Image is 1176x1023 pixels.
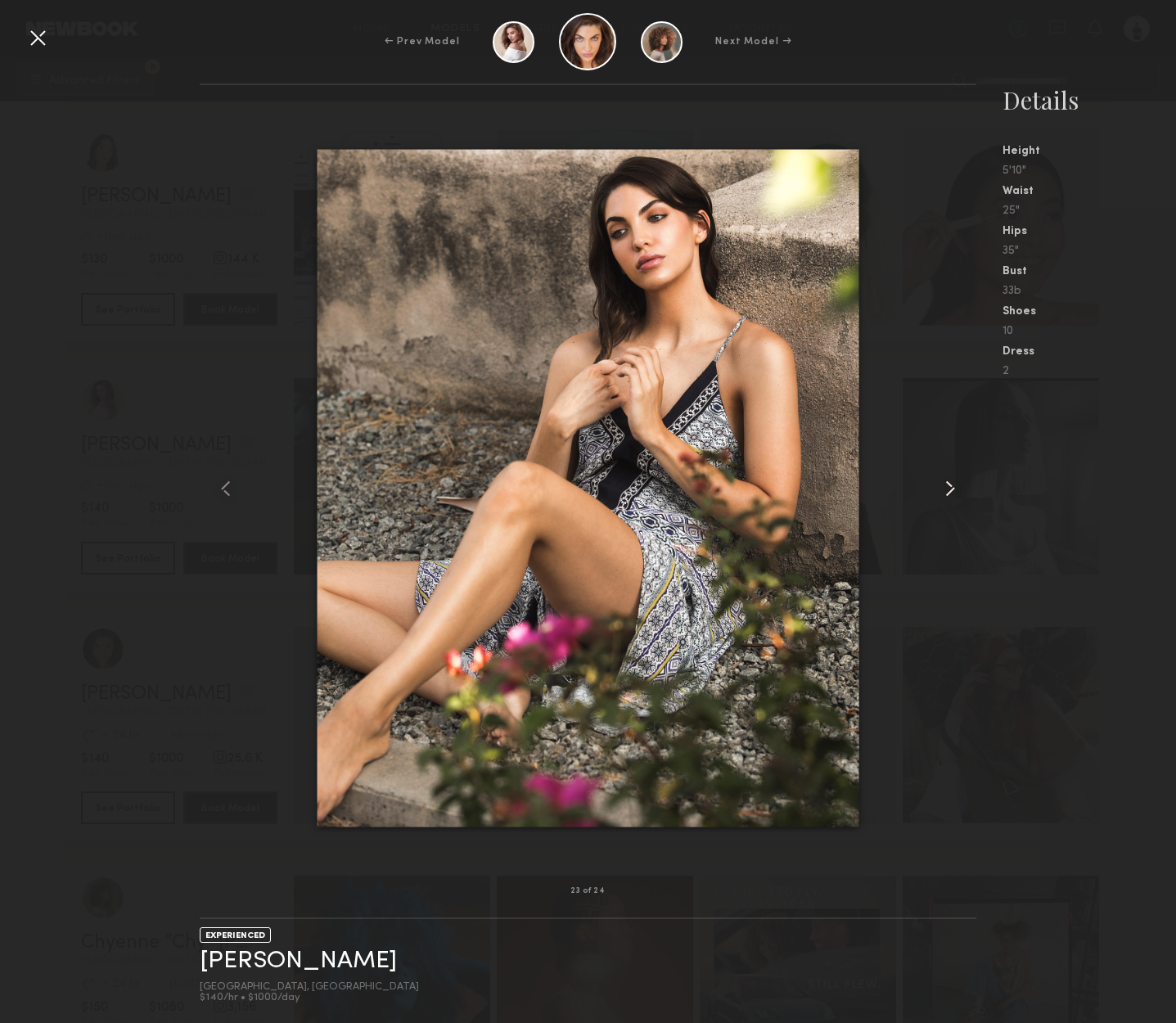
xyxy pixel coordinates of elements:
[1003,366,1176,377] div: 2
[385,34,460,49] div: ← Prev Model
[1003,146,1176,157] div: Height
[1003,266,1176,277] div: Bust
[1003,286,1176,297] div: 33b
[1003,326,1176,337] div: 10
[1003,205,1176,217] div: 25"
[1003,165,1176,177] div: 5'10"
[200,993,419,1003] div: $140/hr • $1000/day
[200,949,397,974] a: [PERSON_NAME]
[1003,226,1176,237] div: Hips
[1003,83,1176,116] div: Details
[570,887,606,895] div: 23 of 24
[1003,346,1176,358] div: Dress
[200,982,419,993] div: [GEOGRAPHIC_DATA], [GEOGRAPHIC_DATA]
[1003,186,1176,197] div: Waist
[715,34,791,49] div: Next Model →
[1003,306,1176,318] div: Shoes
[200,927,271,943] div: EXPERIENCED
[1003,246,1176,257] div: 35"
